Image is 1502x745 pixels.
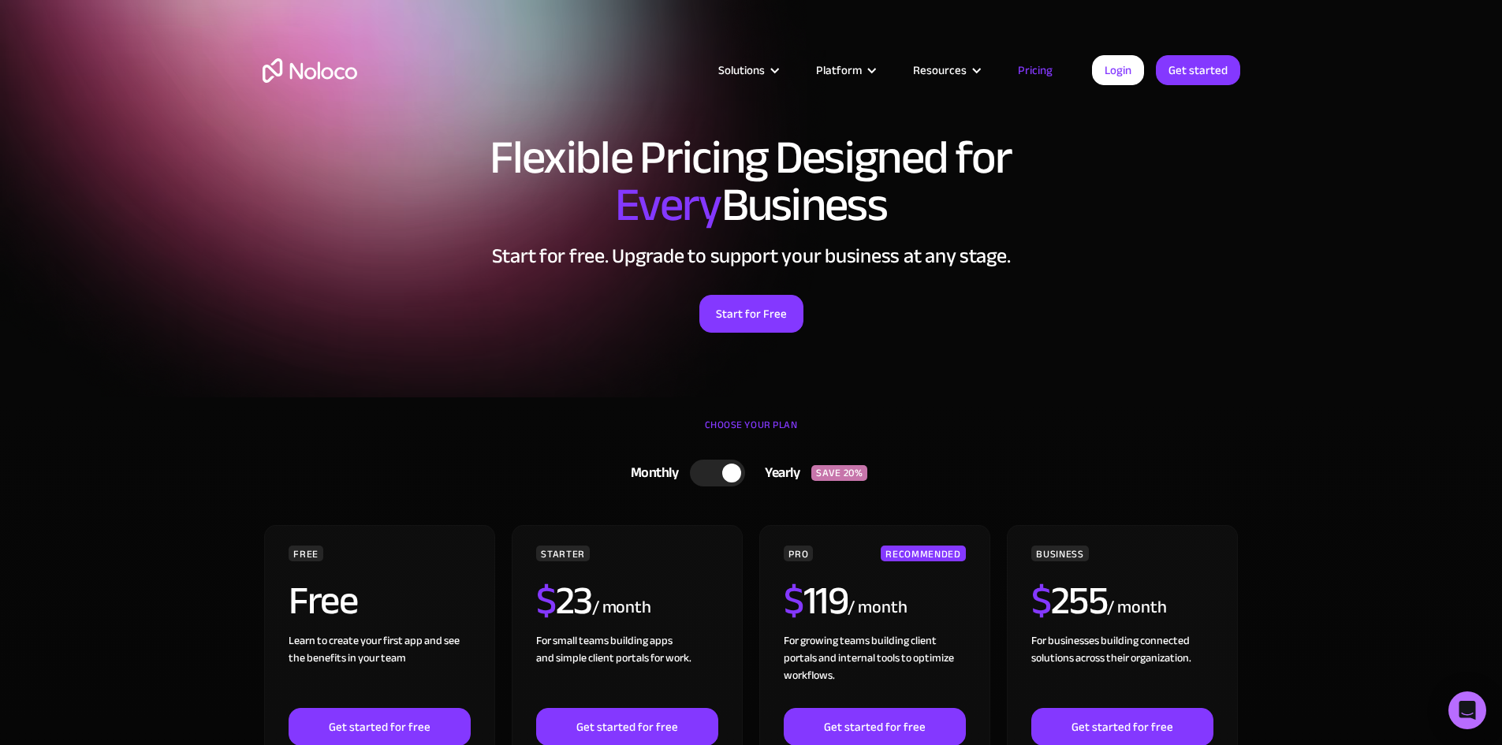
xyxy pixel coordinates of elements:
div: / month [592,595,651,620]
div: FREE [289,546,323,561]
a: Start for Free [699,295,803,333]
div: For small teams building apps and simple client portals for work. ‍ [536,632,717,708]
div: Monthly [611,461,691,485]
span: $ [536,564,556,638]
div: Resources [913,60,967,80]
div: BUSINESS [1031,546,1088,561]
span: $ [784,564,803,638]
a: Login [1092,55,1144,85]
div: Learn to create your first app and see the benefits in your team ‍ [289,632,470,708]
h2: 255 [1031,581,1107,620]
a: Get started [1156,55,1240,85]
h2: Free [289,581,357,620]
div: RECOMMENDED [881,546,965,561]
div: STARTER [536,546,589,561]
div: For businesses building connected solutions across their organization. ‍ [1031,632,1213,708]
h2: Start for free. Upgrade to support your business at any stage. [263,244,1240,268]
div: For growing teams building client portals and internal tools to optimize workflows. [784,632,965,708]
span: Every [615,161,721,249]
div: Platform [816,60,862,80]
div: PRO [784,546,813,561]
div: / month [848,595,907,620]
div: / month [1107,595,1166,620]
h1: Flexible Pricing Designed for Business [263,134,1240,229]
div: Open Intercom Messenger [1448,691,1486,729]
div: Solutions [699,60,796,80]
div: SAVE 20% [811,465,867,481]
div: Yearly [745,461,811,485]
a: Pricing [998,60,1072,80]
span: $ [1031,564,1051,638]
div: CHOOSE YOUR PLAN [263,413,1240,453]
div: Solutions [718,60,765,80]
div: Platform [796,60,893,80]
a: home [263,58,357,83]
div: Resources [893,60,998,80]
h2: 119 [784,581,848,620]
h2: 23 [536,581,592,620]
